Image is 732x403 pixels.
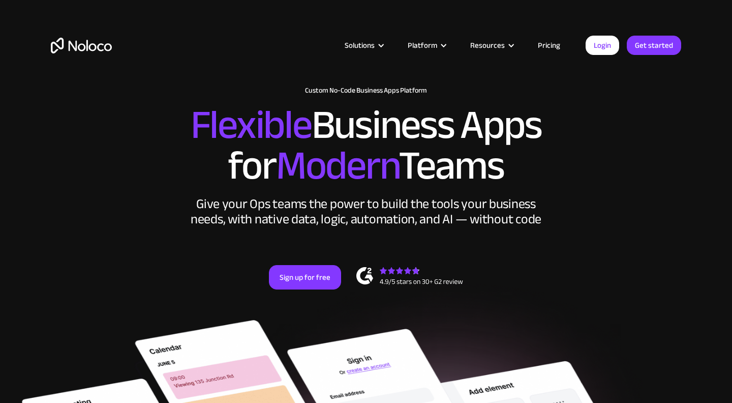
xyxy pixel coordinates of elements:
[276,128,399,204] span: Modern
[51,38,112,53] a: home
[525,39,573,52] a: Pricing
[191,87,312,163] span: Flexible
[457,39,525,52] div: Resources
[188,196,544,227] div: Give your Ops teams the power to build the tools your business needs, with native data, logic, au...
[51,105,681,186] h2: Business Apps for Teams
[470,39,505,52] div: Resources
[395,39,457,52] div: Platform
[408,39,437,52] div: Platform
[586,36,619,55] a: Login
[269,265,341,290] a: Sign up for free
[345,39,375,52] div: Solutions
[627,36,681,55] a: Get started
[332,39,395,52] div: Solutions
